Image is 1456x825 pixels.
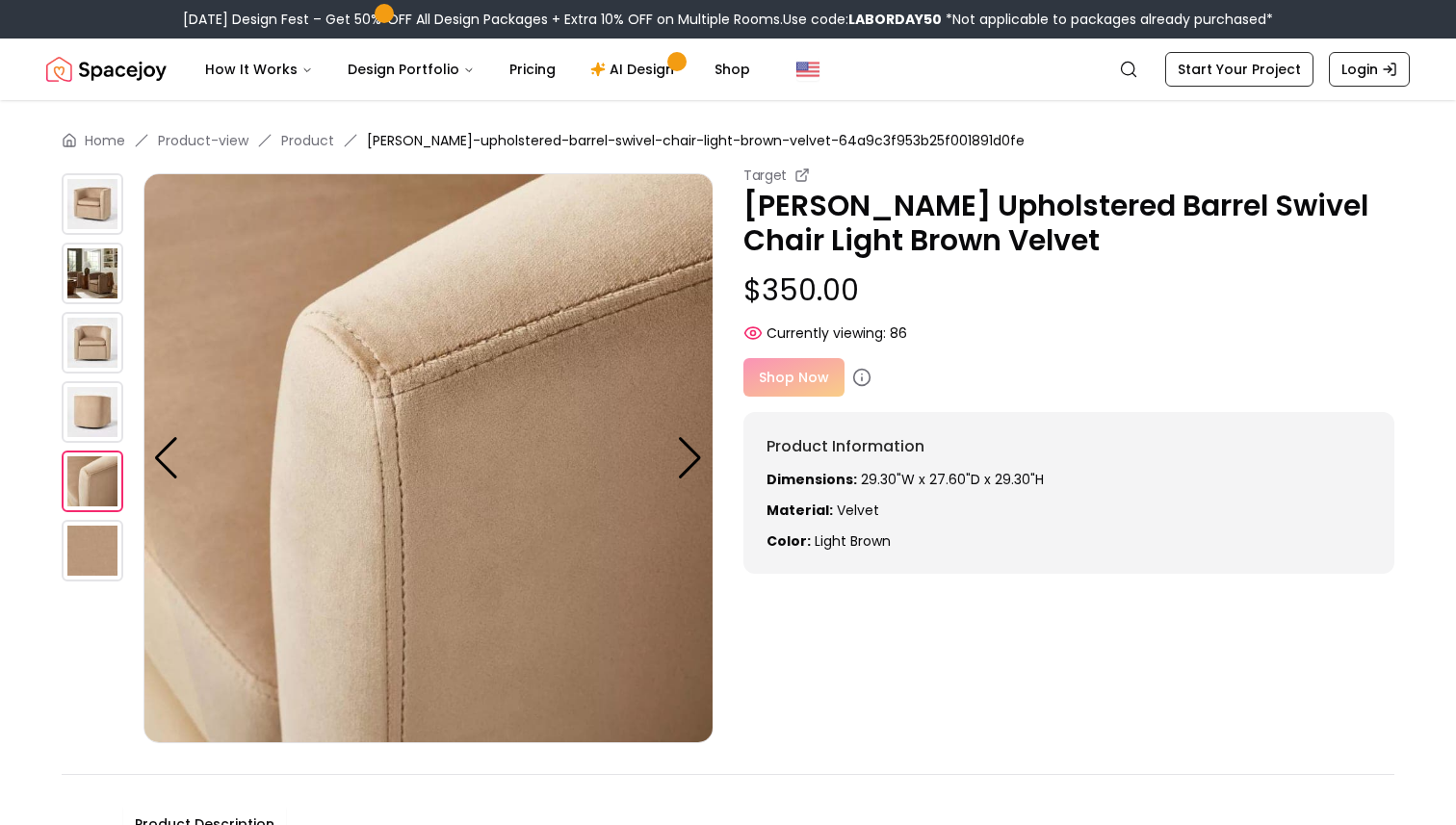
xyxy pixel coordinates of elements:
nav: Main [190,50,766,89]
p: [PERSON_NAME] Upholstered Barrel Swivel Chair Light Brown Velvet [743,189,1394,258]
span: [PERSON_NAME]-upholstered-barrel-swivel-chair-light-brown-velvet-64a9c3f953b25f001891d0fe [367,131,1025,150]
nav: Global [46,39,1410,100]
nav: breadcrumb [62,131,1394,150]
small: Target [743,166,787,185]
p: $350.00 [743,273,1394,308]
a: Product [281,131,334,150]
b: LABORDAY50 [848,10,942,29]
strong: Color: [767,531,811,551]
div: [DATE] Design Fest – Get 50% OFF All Design Packages + Extra 10% OFF on Multiple Rooms. [183,10,1273,29]
a: Product-view [158,131,248,150]
a: AI Design [575,50,695,89]
strong: Dimensions: [767,470,857,489]
p: 29.30"W x 27.60"D x 29.30"H [767,470,1371,489]
span: 86 [890,323,907,343]
img: https://storage.googleapis.com/spacejoy-main/assets/64a9c3f953b25f001891d0fe/product_4_ip497l7bpon [62,451,123,512]
img: https://storage.googleapis.com/spacejoy-main/assets/64a9c3f953b25f001891d0fe/product_5_3c456l8kn8om [62,520,123,581]
span: Velvet [837,501,879,520]
a: Pricing [494,50,571,89]
a: Spacejoy [46,50,167,89]
span: light brown [815,531,891,551]
span: Currently viewing: [767,323,886,343]
img: https://storage.googleapis.com/spacejoy-main/assets/64a9c3f953b25f001891d0fe/product_4_ip497l7bpon [143,173,714,743]
img: https://storage.googleapis.com/spacejoy-main/assets/64a9c3f953b25f001891d0fe/product_2_83mei56gj38 [62,312,123,374]
a: Start Your Project [1165,52,1313,87]
span: Use code: [783,10,942,29]
img: https://storage.googleapis.com/spacejoy-main/assets/64a9c3f953b25f001891d0fe/product_1_5215l3b1e6mi [62,243,123,304]
img: https://storage.googleapis.com/spacejoy-main/assets/64a9c3f953b25f001891d0fe/product_0_jkclfke0867k [62,173,123,235]
span: *Not applicable to packages already purchased* [942,10,1273,29]
button: How It Works [190,50,328,89]
img: Spacejoy Logo [46,50,167,89]
button: Design Portfolio [332,50,490,89]
img: United States [796,58,819,81]
a: Home [85,131,125,150]
img: https://storage.googleapis.com/spacejoy-main/assets/64a9c3f953b25f001891d0fe/product_3_hi6n0kchf19 [62,381,123,443]
strong: Material: [767,501,833,520]
a: Shop [699,50,766,89]
a: Login [1329,52,1410,87]
h6: Product Information [767,435,1371,458]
